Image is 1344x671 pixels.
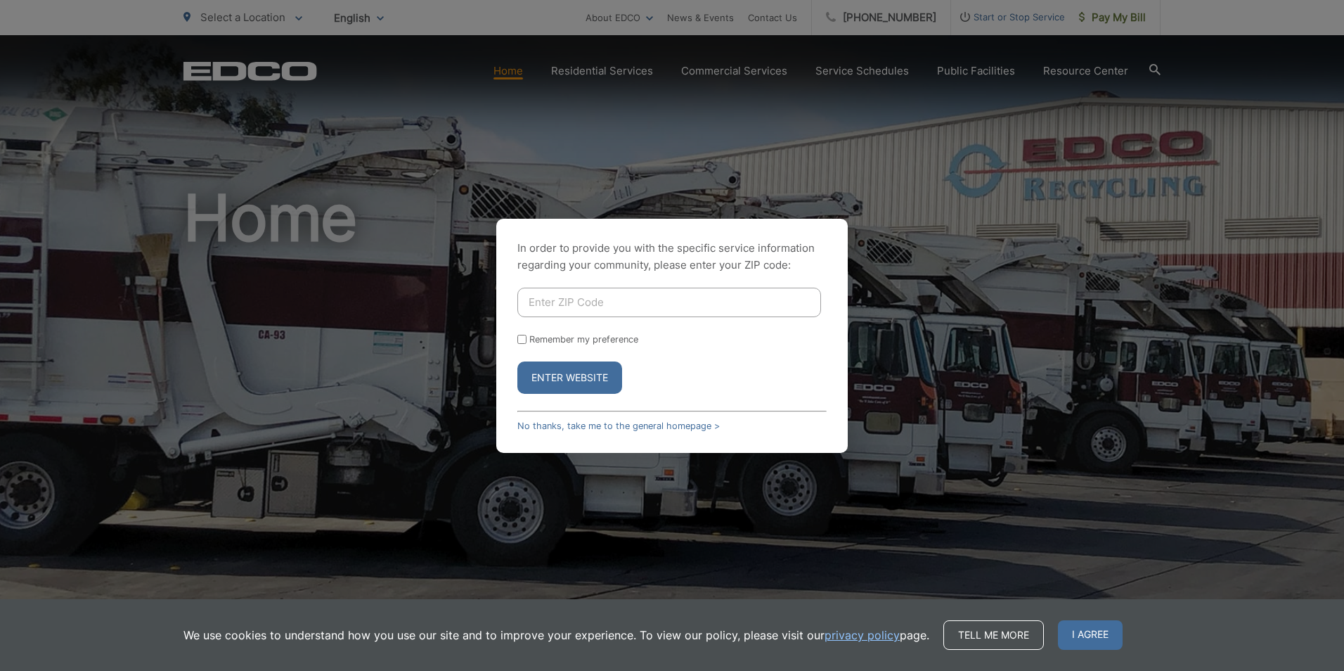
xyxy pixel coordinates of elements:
label: Remember my preference [529,334,638,345]
a: No thanks, take me to the general homepage > [517,421,720,431]
p: We use cookies to understand how you use our site and to improve your experience. To view our pol... [183,627,929,644]
a: privacy policy [825,627,900,644]
a: Tell me more [943,620,1044,650]
p: In order to provide you with the specific service information regarding your community, please en... [517,240,827,274]
input: Enter ZIP Code [517,288,821,317]
span: I agree [1058,620,1123,650]
button: Enter Website [517,362,622,394]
